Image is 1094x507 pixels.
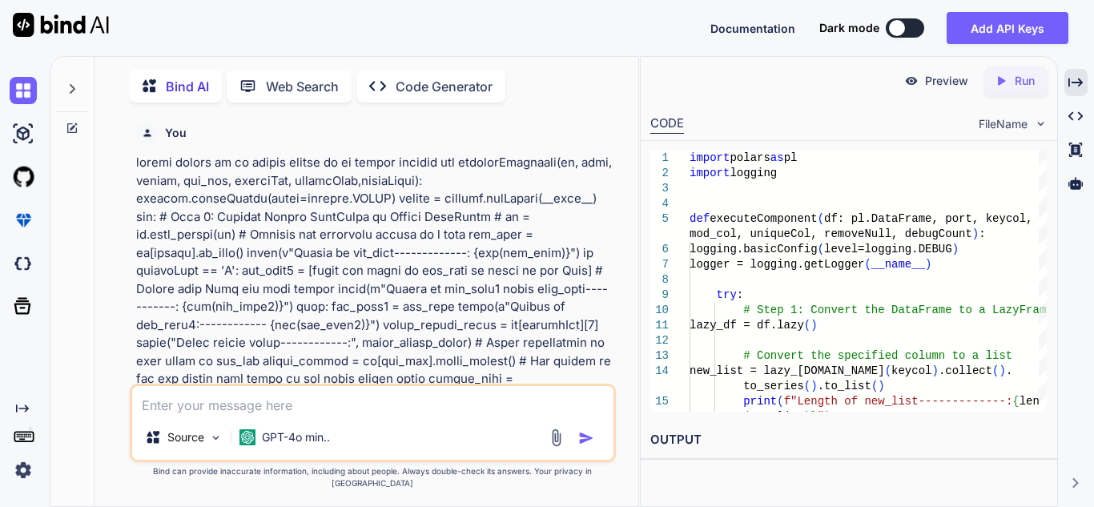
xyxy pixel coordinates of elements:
p: Bind AI [166,77,209,96]
span: } [810,410,817,423]
span: ) [999,364,1006,377]
span: ) [925,258,931,271]
span: lazy_df = df.lazy [690,319,804,332]
span: ) [824,410,831,423]
span: level=logging.DEBUG [824,243,952,256]
h2: OUTPUT [641,421,1057,459]
span: pl [784,151,798,164]
p: Code Generator [396,77,493,96]
span: to_series [743,380,804,392]
div: 2 [650,166,669,181]
span: ) [931,364,938,377]
span: ( [885,364,891,377]
span: logging.basicConfig [690,243,818,256]
span: ( [818,212,824,225]
p: Bind can provide inaccurate information, including about people. Always double-check its answers.... [130,465,616,489]
span: ) [878,380,884,392]
span: : [737,288,743,301]
div: 14 [650,364,669,379]
img: preview [904,74,919,88]
div: 12 [650,333,669,348]
span: ( [992,364,999,377]
span: logger = logging.getLogger [690,258,864,271]
div: 4 [650,196,669,211]
img: darkCloudIdeIcon [10,250,37,277]
span: print [743,395,777,408]
div: 1 [650,151,669,166]
span: Dark mode [819,20,879,36]
button: Add API Keys [947,12,1068,44]
span: . [1006,364,1012,377]
span: .collect [939,364,992,377]
img: ai-studio [10,120,37,147]
div: CODE [650,115,684,134]
img: icon [578,430,594,446]
span: mod_col, uniqueCol, removeNull, debugCount [690,227,972,240]
span: logging [730,167,777,179]
span: ( [871,380,878,392]
span: # Convert the specified column to a list [743,349,1012,362]
span: ( [804,380,810,392]
span: ) [810,319,817,332]
span: len [1020,395,1040,408]
span: new_list = lazy_[DOMAIN_NAME] [690,364,885,377]
span: ( [743,410,750,423]
span: ) [972,227,979,240]
span: df: pl.DataFrame, port, keycol, [824,212,1032,225]
span: keycol [891,364,931,377]
img: GPT-4o mini [239,429,255,445]
img: settings [10,457,37,484]
span: new_list [750,410,804,423]
p: Source [167,429,204,445]
span: f"Length of new_list-------------: [784,395,1013,408]
p: Preview [925,73,968,89]
span: __name__ [871,258,925,271]
p: GPT-4o min.. [262,429,330,445]
span: Documentation [710,22,795,35]
div: 15 [650,394,669,409]
span: ) [952,243,959,256]
span: # Step 1: Convert the DataFrame to a LazyFrame [743,304,1052,316]
div: 7 [650,257,669,272]
span: import [690,167,730,179]
span: ) [804,410,810,423]
span: ) [810,380,817,392]
button: Documentation [710,20,795,37]
span: executeComponent [710,212,817,225]
img: attachment [547,429,565,447]
span: import [690,151,730,164]
h6: You [165,125,187,141]
img: chat [10,77,37,104]
img: Pick Models [209,431,223,445]
span: as [770,151,784,164]
span: " [818,410,824,423]
span: try [717,288,737,301]
div: 3 [650,181,669,196]
img: chevron down [1034,117,1048,131]
img: githubLight [10,163,37,191]
span: ( [818,243,824,256]
div: 10 [650,303,669,318]
div: 6 [650,242,669,257]
span: .to_list [818,380,871,392]
span: : [979,227,985,240]
div: 5 [650,211,669,227]
img: Bind AI [13,13,109,37]
p: Run [1015,73,1035,89]
span: polars [730,151,770,164]
div: 8 [650,272,669,288]
span: { [1012,395,1019,408]
div: 9 [650,288,669,303]
span: def [690,212,710,225]
span: ( [804,319,810,332]
div: 11 [650,318,669,333]
p: Web Search [266,77,339,96]
div: 13 [650,348,669,364]
span: FileName [979,116,1028,132]
span: ( [864,258,871,271]
span: ( [777,395,783,408]
img: premium [10,207,37,234]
